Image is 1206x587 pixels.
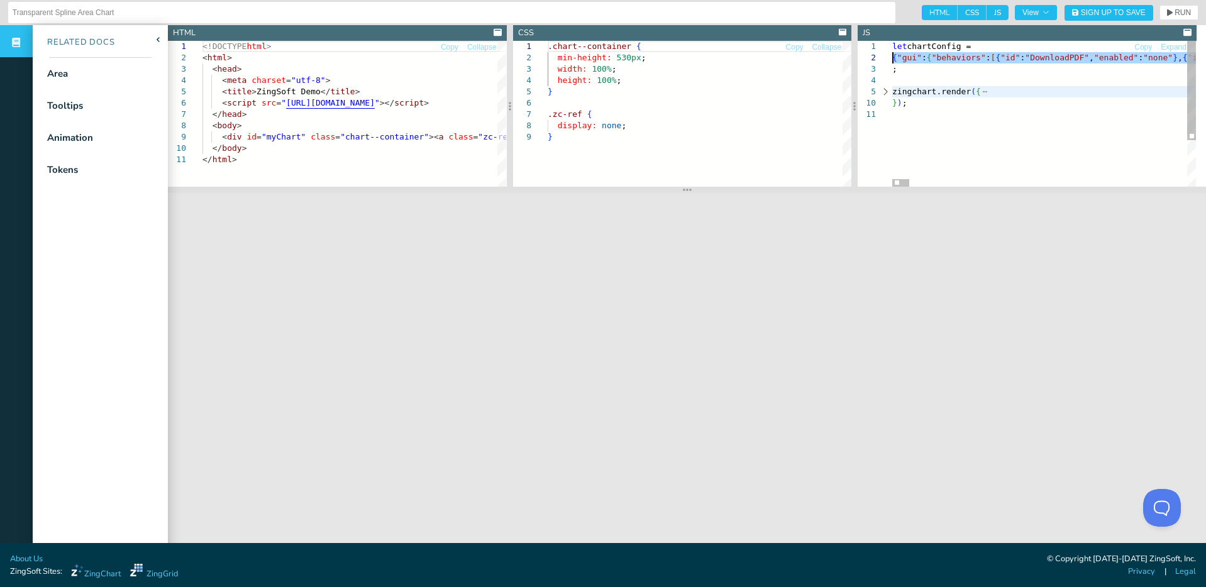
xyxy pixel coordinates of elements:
span: </ [213,143,223,153]
span: } [548,132,553,141]
span: head [222,109,241,119]
span: > [252,87,257,96]
span: } [1173,53,1178,62]
span: JS [987,5,1009,20]
span: "zc-ref" [478,132,517,141]
span: Copy [786,43,804,51]
span: "none" [1144,53,1173,62]
button: Sign Up to Save [1065,5,1153,21]
span: head [217,64,236,74]
button: Collapse [467,41,497,53]
span: meta [227,75,246,85]
button: Collapse [812,41,843,53]
span: > [237,121,242,130]
span: { [636,41,641,51]
a: Privacy [1128,566,1155,578]
div: 6 [168,97,186,109]
div: © Copyright [DATE]-[DATE] ZingSoft, Inc. [1047,553,1196,566]
span: ; [892,64,897,74]
div: 7 [513,109,531,120]
span: div [227,132,241,141]
span: { [1183,53,1188,62]
span: .chart--container [548,41,631,51]
span: Collapse [812,43,842,51]
div: 3 [168,63,186,75]
span: < [213,64,218,74]
span: = [335,132,340,141]
span: .zc-ref [548,109,582,119]
span: [URL][DOMAIN_NAME] [286,98,375,107]
span: <!DOCTYPE [202,41,246,51]
span: ZingSoft Demo [257,87,321,96]
span: "myChart" [262,132,306,141]
div: 5 [168,86,186,97]
span: title [227,87,252,96]
span: body [217,121,236,130]
div: checkbox-group [922,5,1009,20]
span: "gui" [897,53,922,62]
span: "behaviors" [932,53,986,62]
a: ZingGrid [130,564,178,580]
span: body [222,143,241,153]
span: html [246,41,266,51]
button: View [1015,5,1057,20]
span: "DownloadPDF" [1026,53,1090,62]
span: class [311,132,335,141]
span: "utf-8" [291,75,326,85]
div: 2 [513,52,531,63]
span: View [1022,9,1049,16]
div: 4 [168,75,186,86]
span: Collapse [467,43,497,51]
div: CSS [518,27,534,39]
div: 3 [513,63,531,75]
div: 11 [168,154,186,165]
span: = [286,75,291,85]
span: > [267,41,272,51]
span: < [202,53,207,62]
span: { [927,53,932,62]
span: { [892,53,897,62]
span: "enabled" [1094,53,1138,62]
div: 5 [858,86,876,97]
span: ; [616,75,621,85]
span: Expand [1161,43,1187,51]
span: id [246,132,257,141]
span: ; [641,53,646,62]
span: " [375,98,380,107]
div: 10 [168,143,186,154]
div: 4 [858,75,876,86]
span: "id" [1001,53,1021,62]
span: < [213,121,218,130]
span: ZingSoft Sites: [10,566,62,578]
span: , [1089,53,1094,62]
span: | [1165,566,1166,578]
div: 7 [168,109,186,120]
div: 9 [513,131,531,143]
span: 530px [616,53,641,62]
div: JS [863,27,870,39]
span: a [439,132,444,141]
div: 1 [513,41,531,52]
span: >< [429,132,439,141]
span: > [326,75,331,85]
div: 5 [513,86,531,97]
span: < [222,98,227,107]
span: = [276,98,281,107]
span: : [986,53,991,62]
span: } [548,87,553,96]
span: } [892,98,897,107]
div: 3 [858,63,876,75]
div: HTML [173,27,196,39]
div: Click to expand the range. [877,86,893,97]
button: Expand [1160,41,1187,53]
span: src [262,98,276,107]
span: 100% [597,75,616,85]
span: none [602,121,621,130]
div: 2 [858,52,876,63]
span: Copy [1134,43,1152,51]
span: "chart--container" [340,132,429,141]
div: 8 [168,120,186,131]
span: > [227,53,232,62]
a: About Us [10,553,43,565]
span: ></ [380,98,394,107]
